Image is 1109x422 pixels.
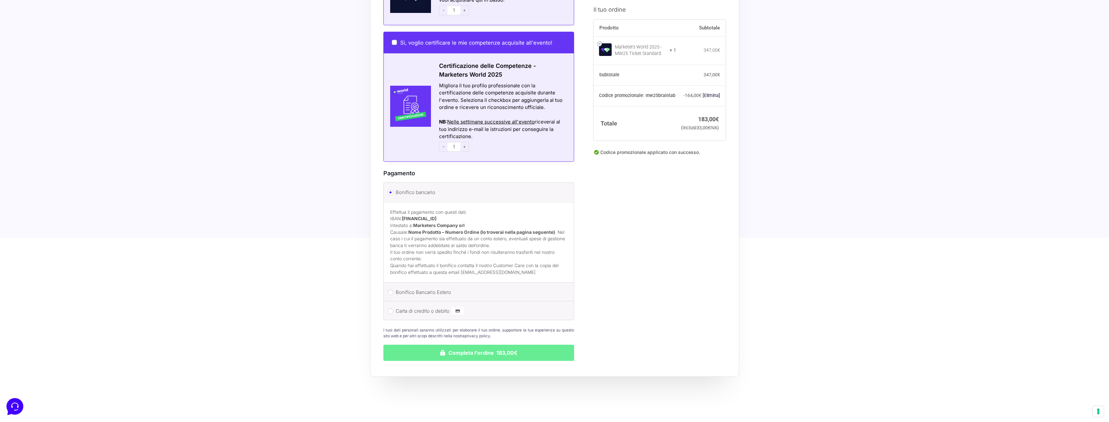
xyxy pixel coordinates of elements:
h3: Pagamento [383,169,574,178]
img: Marketers World 2025 - MW25 Ticket Standard [599,43,612,56]
span: € [699,93,701,98]
p: I tuoi dati personali saranno utilizzati per elaborare il tuo ordine, supportare la tua esperienz... [383,327,574,339]
bdi: 347,00 [704,72,720,77]
span: € [718,72,720,77]
h2: Ciao da Marketers 👋 [5,5,109,16]
div: Codice promozionale applicato con successo. [594,148,726,161]
img: Certificazione-MW24-300x300-1.jpg [384,86,431,127]
div: Azioni del messaggio [439,111,566,119]
strong: [FINANCIAL_ID] [402,216,436,221]
button: Aiuto [85,208,124,222]
div: : riceverai al tuo indirizzo e-mail le istruzioni per conseguire la certificazione. [439,118,566,140]
span: Certificazione delle Competenze - Marketers World 2025 [439,62,536,78]
th: Subtotale [594,65,676,85]
th: Subtotale [676,19,726,36]
span: Inizia una conversazione [42,58,96,63]
button: Inizia una conversazione [10,54,119,67]
input: Cerca un articolo... [15,94,106,101]
div: Dominio [34,38,50,42]
button: Messaggi [45,208,85,222]
input: Sì, voglio certificare le mie competenze acquisite all'evento! [392,40,397,45]
img: website_grey.svg [10,17,16,22]
th: Prodotto [594,19,676,36]
img: dark [21,36,34,49]
span: Trova una risposta [10,80,51,85]
bdi: 347,00 [704,48,720,53]
button: Completa l'ordine 183,00€ [383,345,574,361]
th: Codice promozionale: mw25brainlab [594,85,676,106]
small: (inclusi IVA) [681,125,719,130]
button: Home [5,208,45,222]
span: 33,00 [696,125,710,130]
p: Aiuto [100,217,109,222]
strong: × 1 [670,47,676,54]
img: dark [31,36,44,49]
span: + [460,5,469,15]
img: Carta di credito o debito [452,307,464,315]
strong: NB [439,119,446,125]
label: Carta di credito o debito [396,306,560,316]
span: € [718,48,720,53]
label: Bonifico bancario [396,188,560,197]
h3: Il tuo ordine [594,5,726,14]
a: Apri Centro Assistenza [69,80,119,85]
div: Migliora il tuo profilo professionale con la certificazione delle competenze acquisite durante l'... [439,82,566,111]
div: v 4.0.25 [18,10,32,16]
strong: Nome Prodotto – Numero Ordine (lo troverai nella pagina seguente) [408,230,555,235]
img: tab_keywords_by_traffic_grey.svg [65,38,70,43]
span: € [716,115,719,122]
div: Marketers World 2025 - MW25 Ticket Standard [615,44,665,57]
span: Sì, voglio certificare le mie competenze acquisite all'evento! [400,39,552,46]
a: Rimuovi il codice promozionale mw25brainlab [703,93,720,98]
span: 164,00 [685,93,701,98]
a: privacy policy [465,333,490,338]
p: Il tuo ordine non verrà spedito finché i fondi non risulteranno trasferiti nel nostro conto corre... [390,249,568,262]
p: Quando hai effettuato il bonifico contatta il nostro Customer Care con la copia del bonifico effe... [390,262,568,276]
p: Messaggi [56,217,74,222]
img: dark [10,36,23,49]
span: - [439,142,447,152]
bdi: 183,00 [698,115,719,122]
div: Dominio: [DOMAIN_NAME] [17,17,73,22]
img: logo_orange.svg [10,10,16,16]
span: Le tue conversazioni [10,26,55,31]
label: Bonifico Bancario Estero [396,287,560,297]
span: + [460,142,469,152]
th: Totale [594,106,676,141]
input: 1 [447,142,460,152]
div: Keyword (traffico) [72,38,108,42]
strong: Marketers Company srl [413,223,465,228]
p: Effettua il pagamento con questi dati. IBAN: Intestato a: Causale: . Nel caso i cui il pagamento ... [390,209,568,249]
span: € [708,125,710,130]
span: - [439,5,447,15]
input: 1 [447,5,460,15]
button: Le tue preferenze relative al consenso per le tecnologie di tracciamento [1093,406,1104,417]
span: Nelle settimane successive all'evento [447,119,535,125]
p: Home [19,217,30,222]
td: - [676,85,726,106]
img: tab_domain_overview_orange.svg [27,38,32,43]
iframe: Customerly Messenger Launcher [5,397,25,416]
